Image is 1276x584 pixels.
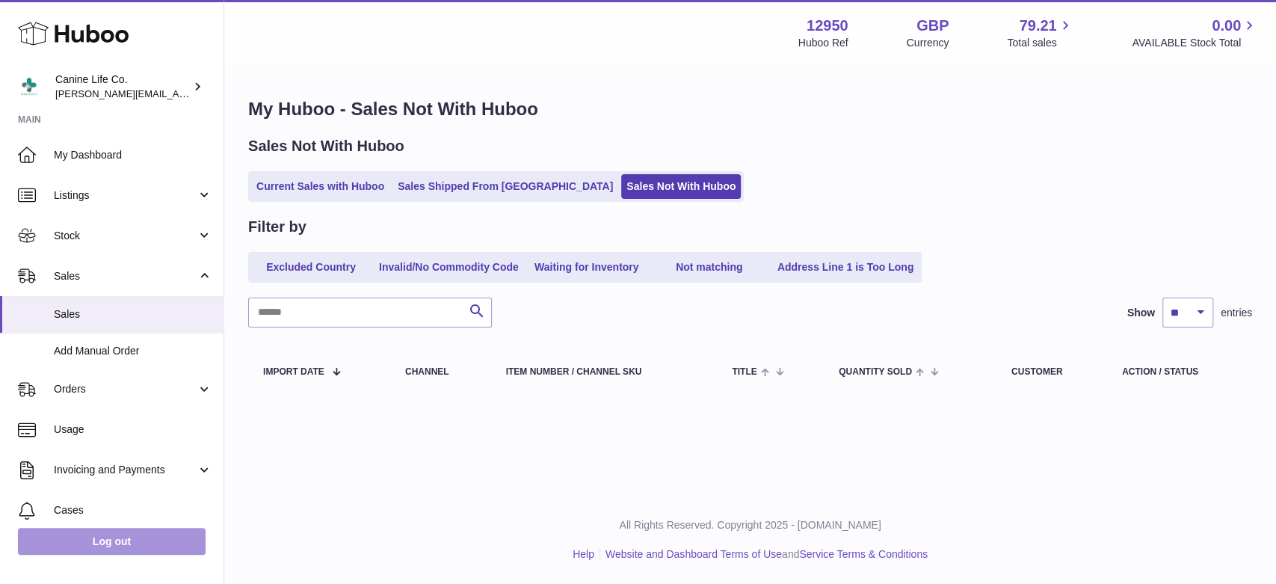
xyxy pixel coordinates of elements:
strong: 12950 [807,16,848,36]
img: kevin@clsgltd.co.uk [18,76,40,98]
a: Website and Dashboard Terms of Use [605,548,782,560]
h1: My Huboo - Sales Not With Huboo [248,97,1252,121]
div: Item Number / Channel SKU [506,367,703,377]
h2: Sales Not With Huboo [248,136,404,156]
div: Action / Status [1122,367,1237,377]
a: 79.21 Total sales [1007,16,1073,50]
a: Service Terms & Conditions [799,548,928,560]
span: Listings [54,188,197,203]
span: [PERSON_NAME][EMAIL_ADDRESS][DOMAIN_NAME] [55,87,300,99]
li: and [600,547,928,562]
span: Sales [54,269,197,283]
span: Import date [263,367,324,377]
a: Sales Shipped From [GEOGRAPHIC_DATA] [392,174,618,199]
strong: GBP [916,16,949,36]
div: Currency [907,36,949,50]
div: Canine Life Co. [55,73,190,101]
label: Show [1127,306,1155,320]
span: Title [732,367,756,377]
a: Invalid/No Commodity Code [374,255,524,280]
h2: Filter by [248,217,306,237]
span: entries [1221,306,1252,320]
a: Excluded Country [251,255,371,280]
a: Current Sales with Huboo [251,174,389,199]
a: Log out [18,528,206,555]
span: Usage [54,422,212,437]
a: Not matching [650,255,769,280]
div: Huboo Ref [798,36,848,50]
span: Stock [54,229,197,243]
span: Orders [54,382,197,396]
span: 0.00 [1212,16,1241,36]
a: Sales Not With Huboo [621,174,741,199]
p: All Rights Reserved. Copyright 2025 - [DOMAIN_NAME] [236,518,1264,532]
div: Customer [1011,367,1092,377]
span: My Dashboard [54,148,212,162]
span: Total sales [1007,36,1073,50]
a: Waiting for Inventory [527,255,647,280]
a: Help [573,548,594,560]
span: AVAILABLE Stock Total [1132,36,1258,50]
a: Address Line 1 is Too Long [772,255,919,280]
span: Add Manual Order [54,344,212,358]
span: Quantity Sold [839,367,912,377]
span: Invoicing and Payments [54,463,197,477]
span: Sales [54,307,212,322]
span: 79.21 [1019,16,1056,36]
div: Channel [405,367,476,377]
a: 0.00 AVAILABLE Stock Total [1132,16,1258,50]
span: Cases [54,503,212,517]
